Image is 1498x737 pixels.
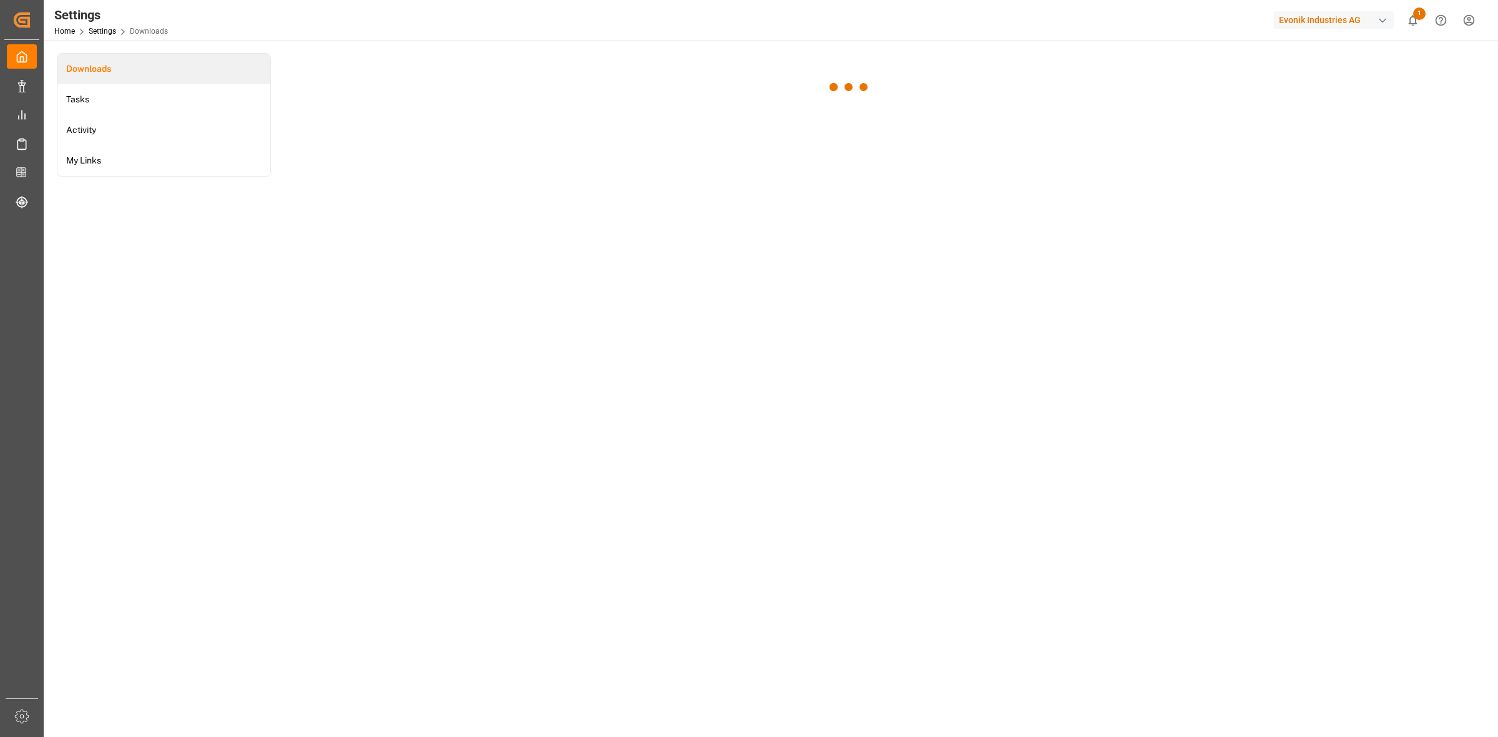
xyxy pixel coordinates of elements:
[1274,8,1399,32] button: Evonik Industries AG
[54,27,75,36] a: Home
[1413,7,1426,20] span: 1
[1427,6,1455,34] button: Help Center
[1399,6,1427,34] button: show 1 new notifications
[57,54,270,84] a: Downloads
[57,115,270,145] a: Activity
[54,6,168,24] div: Settings
[89,27,116,36] a: Settings
[1274,11,1394,29] div: Evonik Industries AG
[57,145,270,176] a: My Links
[57,84,270,115] a: Tasks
